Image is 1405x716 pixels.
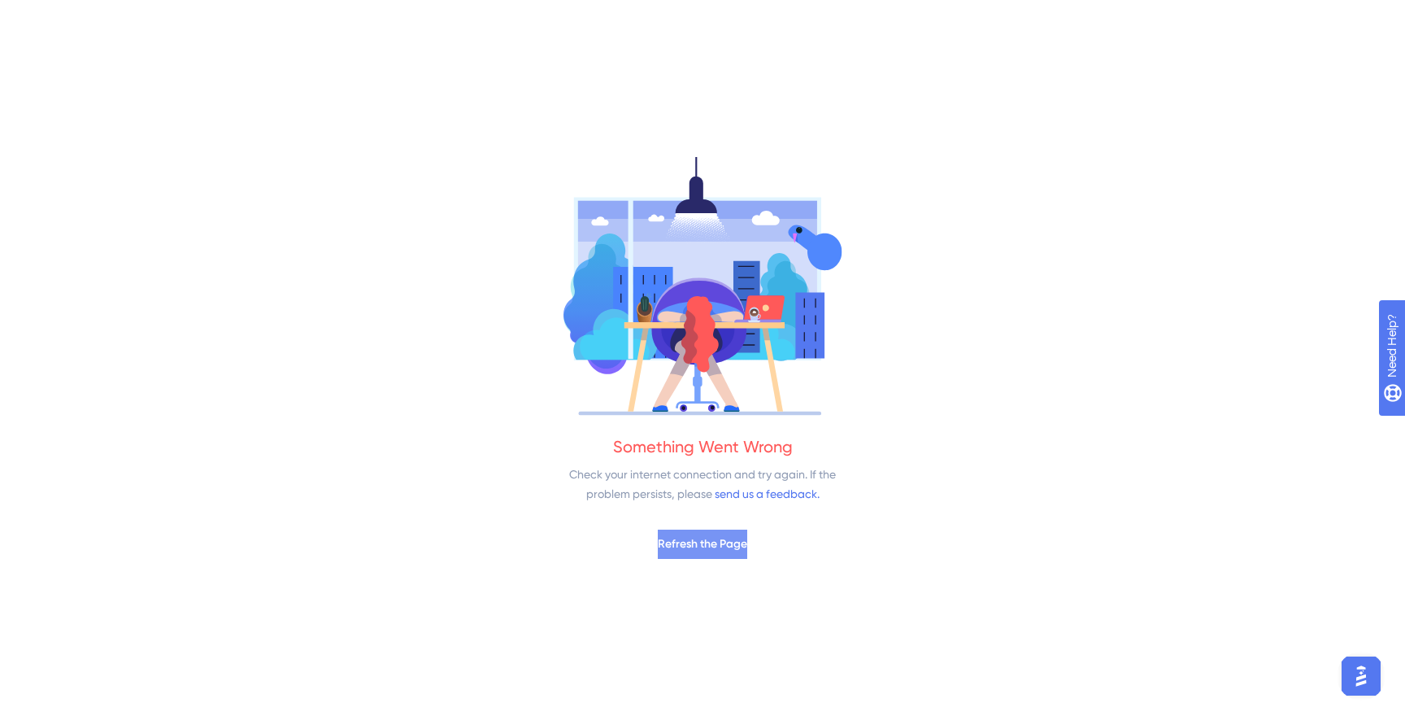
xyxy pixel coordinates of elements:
[715,487,820,500] a: send us a feedback.
[613,435,793,458] div: Something Went Wrong
[38,4,102,24] span: Need Help?
[658,530,747,559] button: Refresh the Page
[658,535,747,554] span: Refresh the Page
[1337,652,1385,701] iframe: UserGuiding AI Assistant Launcher
[560,465,845,504] div: Check your internet connection and try again. If the problem persists, please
